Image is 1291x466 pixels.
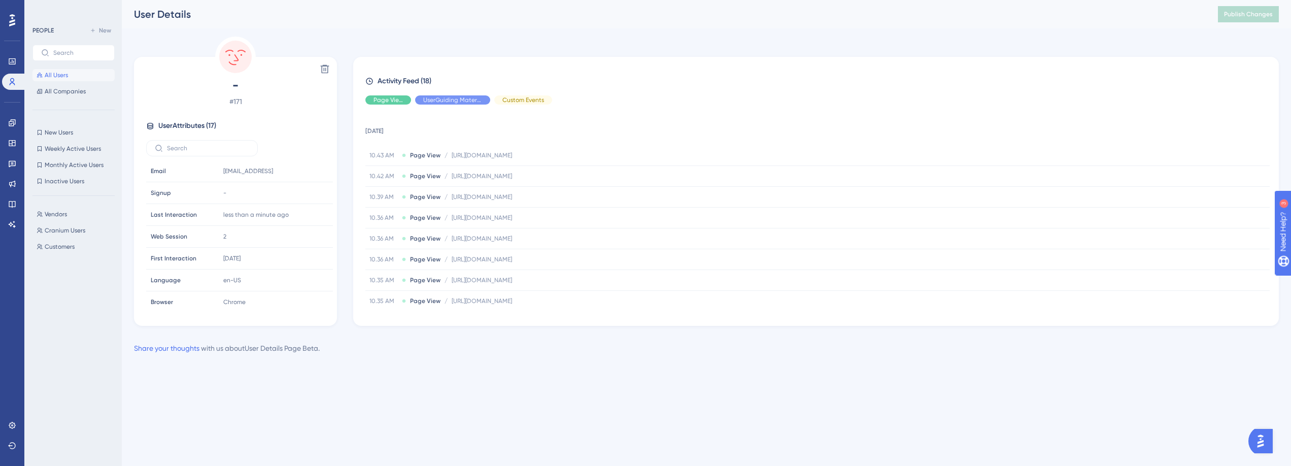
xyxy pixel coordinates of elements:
div: PEOPLE [32,26,54,35]
span: [EMAIL_ADDRESS] [223,167,273,175]
button: Monthly Active Users [32,159,115,171]
button: All Companies [32,85,115,97]
span: Last Interaction [151,211,197,219]
span: / [445,172,448,180]
span: All Users [45,71,68,79]
span: Page View [410,297,440,305]
span: 10.42 AM [369,172,398,180]
div: User Details [134,7,1193,21]
span: Web Session [151,232,187,241]
span: Chrome [223,298,246,306]
span: [URL][DOMAIN_NAME] [452,214,512,222]
button: All Users [32,69,115,81]
button: Publish Changes [1218,6,1279,22]
span: Custom Events [502,96,544,104]
span: Page View [410,255,440,263]
span: All Companies [45,87,86,95]
span: - [146,77,325,93]
span: Page View [410,235,440,243]
time: less than a minute ago [223,211,289,218]
span: Page View [410,172,440,180]
span: Need Help? [24,3,63,15]
span: [URL][DOMAIN_NAME] [452,276,512,284]
input: Search [167,145,249,152]
button: New Users [32,126,115,139]
span: [URL][DOMAIN_NAME] [452,172,512,180]
button: Weekly Active Users [32,143,115,155]
span: Browser [151,298,173,306]
span: / [445,297,448,305]
span: [URL][DOMAIN_NAME] [452,193,512,201]
span: 10.36 AM [369,255,398,263]
span: Page View [410,193,440,201]
span: 10.36 AM [369,235,398,243]
span: [URL][DOMAIN_NAME] [452,255,512,263]
span: Language [151,276,181,284]
span: Cranium Users [45,226,85,235]
div: with us about User Details Page Beta . [134,342,320,354]
span: New Users [45,128,73,137]
a: Share your thoughts [134,344,199,352]
span: Publish Changes [1224,10,1273,18]
span: First Interaction [151,254,196,262]
span: / [445,214,448,222]
span: Activity Feed (18) [378,75,431,87]
span: - [223,189,226,197]
span: Customers [45,243,75,251]
span: [URL][DOMAIN_NAME] [452,151,512,159]
span: / [445,276,448,284]
span: 10.36 AM [369,214,398,222]
span: Page View [410,151,440,159]
span: [URL][DOMAIN_NAME] [452,297,512,305]
span: [URL][DOMAIN_NAME] [452,235,512,243]
span: UserGuiding Material [423,96,482,104]
span: 2 [223,232,226,241]
button: Vendors [32,208,121,220]
span: Page View [410,214,440,222]
time: [DATE] [223,255,241,262]
span: Monthly Active Users [45,161,104,169]
button: Cranium Users [32,224,121,237]
span: Page View [373,96,403,104]
button: Inactive Users [32,175,115,187]
span: / [445,193,448,201]
span: Email [151,167,166,175]
span: / [445,151,448,159]
span: / [445,255,448,263]
span: 10.35 AM [369,297,398,305]
button: Customers [32,241,121,253]
span: / [445,235,448,243]
button: New [86,24,115,37]
span: 10.35 AM [369,276,398,284]
span: Inactive Users [45,177,84,185]
span: Page View [410,276,440,284]
span: Signup [151,189,171,197]
span: New [99,26,111,35]
span: # 171 [146,95,325,108]
span: Weekly Active Users [45,145,101,153]
span: Vendors [45,210,67,218]
td: [DATE] [365,113,1270,145]
input: Search [53,49,106,56]
span: 10.43 AM [369,151,398,159]
span: en-US [223,276,241,284]
span: 10.39 AM [369,193,398,201]
span: User Attributes ( 17 ) [158,120,216,132]
iframe: UserGuiding AI Assistant Launcher [1248,426,1279,456]
div: 3 [71,5,74,13]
